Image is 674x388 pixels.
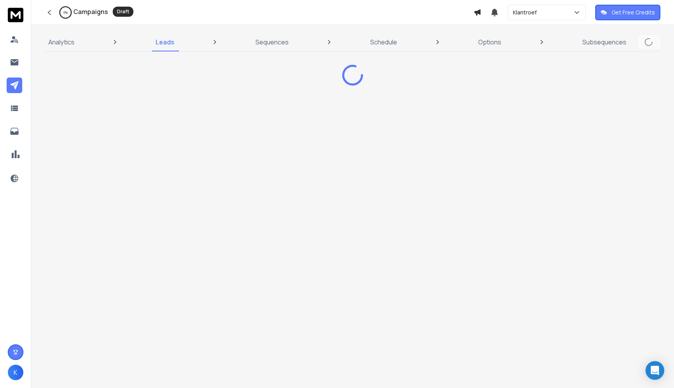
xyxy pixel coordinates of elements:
[478,37,501,47] p: Options
[578,33,631,51] a: Subsequences
[8,365,23,380] button: K
[73,7,108,16] h1: Campaigns
[612,9,655,16] p: Get Free Credits
[474,33,506,51] a: Options
[251,33,293,51] a: Sequences
[44,33,79,51] a: Analytics
[151,33,179,51] a: Leads
[513,9,540,16] p: Klantroef
[255,37,289,47] p: Sequences
[646,361,664,380] div: Open Intercom Messenger
[595,5,660,20] button: Get Free Credits
[156,37,174,47] p: Leads
[48,37,74,47] p: Analytics
[113,7,133,17] div: Draft
[64,10,68,15] p: 0 %
[582,37,626,47] p: Subsequences
[370,37,397,47] p: Schedule
[365,33,402,51] a: Schedule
